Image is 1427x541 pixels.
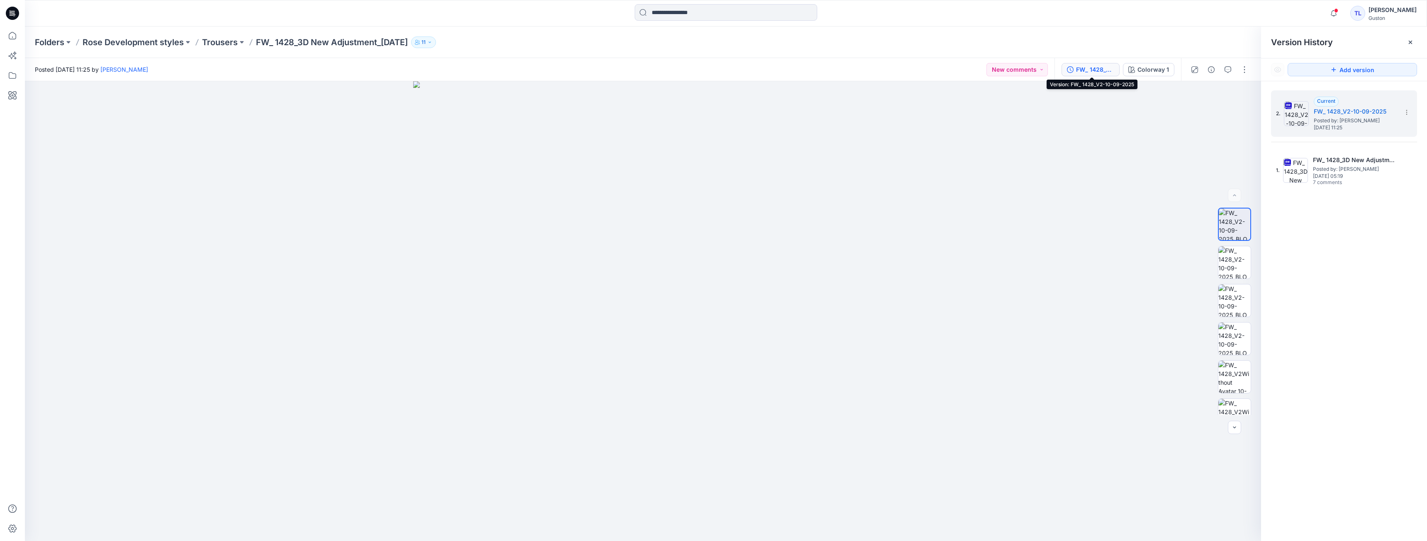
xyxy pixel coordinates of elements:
[35,65,148,74] span: Posted [DATE] 11:25 by
[100,66,148,73] a: [PERSON_NAME]
[1317,98,1335,104] span: Current
[1350,6,1365,21] div: TL
[1284,101,1309,126] img: FW_ 1428_V2-10-09-2025
[411,36,436,48] button: 11
[1271,37,1333,47] span: Version History
[1205,63,1218,76] button: Details
[1313,155,1396,165] h5: FW_ 1428_3D New Adjustment_09-09-2025
[256,36,408,48] p: FW_ 1428_3D New Adjustment_[DATE]
[202,36,238,48] a: Trousers
[413,81,873,541] img: eyJhbGciOiJIUzI1NiIsImtpZCI6IjAiLCJzbHQiOiJzZXMiLCJ0eXAiOiJKV1QifQ.eyJkYXRhIjp7InR5cGUiOiJzdG9yYW...
[1314,107,1397,116] h5: FW_ 1428_V2-10-09-2025
[1276,167,1280,174] span: 1.
[1313,180,1371,186] span: 7 comments
[421,38,426,47] p: 11
[1062,63,1120,76] button: FW_ 1428_V2-10-09-2025
[1314,116,1397,125] span: Posted by: Kavindu Ramanayake
[1288,63,1417,76] button: Add version
[1276,110,1281,117] span: 2.
[35,36,64,48] a: Folders
[1218,361,1251,393] img: FW_ 1428_V2Without Avatar_10-09-2025_BLOCK_Front
[1218,246,1251,279] img: FW_ 1428_V2-10-09-2025_BLOCK_Left
[1313,165,1396,173] span: Posted by: Kavindu Ramanayake
[1314,125,1397,131] span: [DATE] 11:25
[1283,158,1308,183] img: FW_ 1428_3D New Adjustment_09-09-2025
[1218,284,1251,317] img: FW_ 1428_V2-10-09-2025_BLOCK_Back
[1313,173,1396,179] span: [DATE] 05:19
[1218,399,1251,431] img: FW_ 1428_V2Without Avatar_10-09-2025_BLOCK_Left
[1076,65,1114,74] div: FW_ 1428_V2-10-09-2025
[1218,323,1251,355] img: FW_ 1428_V2-10-09-2025_BLOCK_Right
[1369,5,1417,15] div: [PERSON_NAME]
[1123,63,1174,76] button: Colorway 1
[1407,39,1414,46] button: Close
[1219,209,1250,240] img: FW_ 1428_V2-10-09-2025_BLOCK_Front
[83,36,184,48] a: Rose Development styles
[1369,15,1417,21] div: Guston
[1271,63,1284,76] button: Show Hidden Versions
[1137,65,1169,74] div: Colorway 1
